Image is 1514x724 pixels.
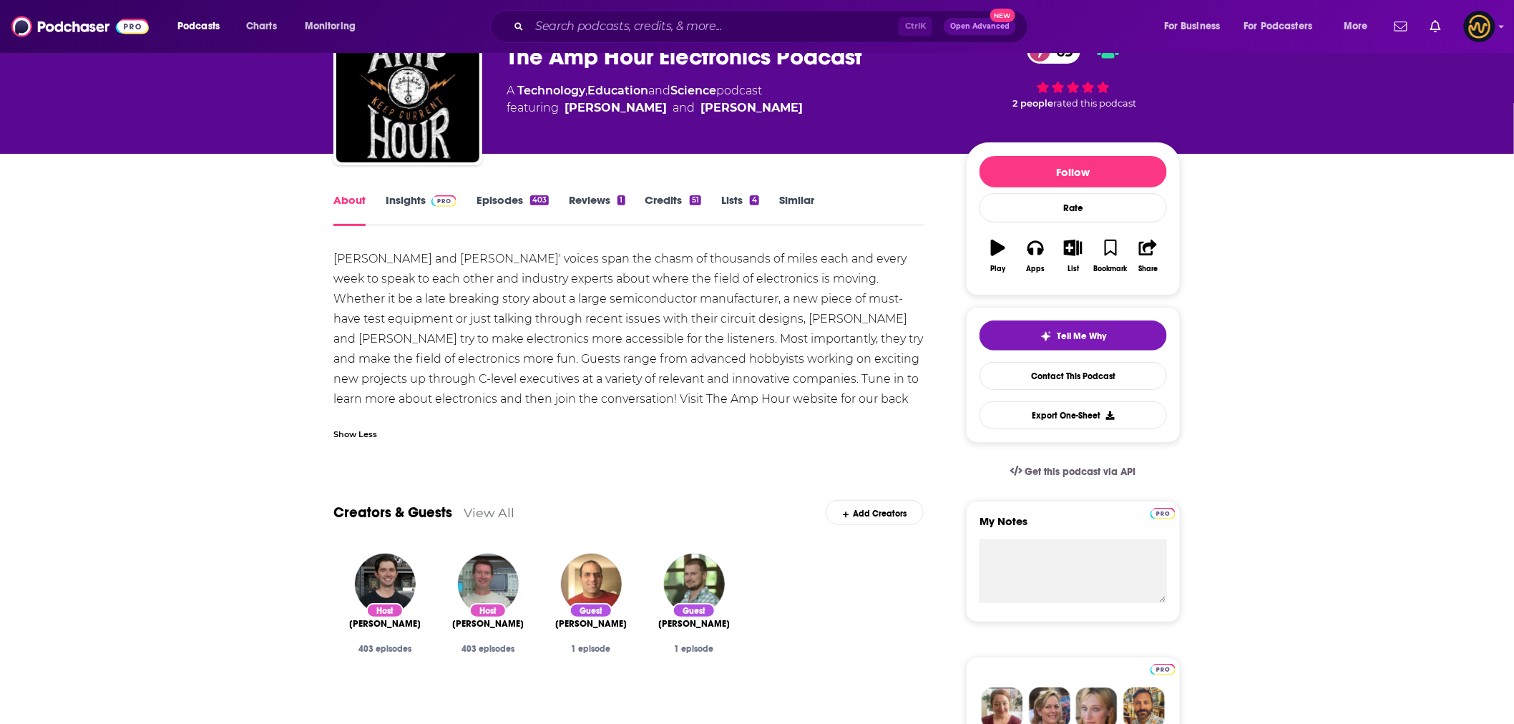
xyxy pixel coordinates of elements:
a: Similar [779,193,814,226]
button: Apps [1017,230,1054,282]
div: [PERSON_NAME] and [PERSON_NAME]' voices span the chasm of thousands of miles each and every week ... [333,249,924,429]
span: More [1344,16,1368,36]
div: A podcast [507,82,803,117]
span: New [990,9,1016,22]
a: Mehdi Sadaghdar [555,618,627,630]
a: Chris Gammell [565,99,667,117]
span: [PERSON_NAME] [349,618,421,630]
a: Science [670,84,716,97]
a: Pro website [1151,662,1176,675]
button: Bookmark [1092,230,1129,282]
div: 1 [617,195,625,205]
img: User Profile [1464,11,1495,42]
div: Share [1138,265,1158,273]
button: Share [1130,230,1167,282]
a: Episodes403 [477,193,549,226]
button: Open AdvancedNew [944,18,1016,35]
span: Ctrl K [899,17,932,36]
span: and [673,99,695,117]
div: 1 episode [551,644,631,654]
a: Show notifications dropdown [1389,14,1413,39]
span: For Podcasters [1244,16,1313,36]
img: Podchaser Pro [1151,508,1176,519]
input: Search podcasts, credits, & more... [529,15,899,38]
a: Lists4 [721,193,759,226]
span: Logged in as LowerStreet [1464,11,1495,42]
button: Show profile menu [1464,11,1495,42]
img: Podchaser Pro [1151,664,1176,675]
img: tell me why sparkle [1040,331,1052,342]
span: rated this podcast [1053,98,1136,109]
div: 4 [750,195,759,205]
span: Get this podcast via API [1025,466,1136,478]
img: Phillip Johnston [664,554,725,615]
span: Podcasts [177,16,220,36]
div: Host [366,603,404,618]
span: Monitoring [305,16,356,36]
a: David L Jones [452,618,524,630]
div: Guest [570,603,612,618]
a: Phillip Johnston [658,618,730,630]
a: Mehdi Sadaghdar [561,554,622,615]
img: Chris Gammell [355,554,416,615]
span: For Business [1164,16,1221,36]
span: Open Advanced [950,23,1010,30]
a: Creators & Guests [333,504,452,522]
span: 2 people [1012,98,1053,109]
div: Search podcasts, credits, & more... [504,10,1042,43]
a: Education [587,84,648,97]
span: Charts [246,16,277,36]
span: [PERSON_NAME] [658,618,730,630]
a: Show notifications dropdown [1425,14,1447,39]
a: Reviews1 [569,193,625,226]
a: Pro website [1151,506,1176,519]
span: [PERSON_NAME] [452,618,524,630]
div: Guest [673,603,716,618]
a: Chris Gammell [349,618,421,630]
span: [PERSON_NAME] [555,618,627,630]
a: Credits51 [645,193,701,226]
span: and [648,84,670,97]
div: 69 2 peoplerated this podcast [966,29,1181,118]
span: featuring [507,99,803,117]
span: , [585,84,587,97]
button: open menu [1334,15,1386,38]
img: David L Jones [458,554,519,615]
button: Follow [980,156,1167,187]
a: View All [464,505,514,520]
div: Host [469,603,507,618]
img: Podchaser Pro [431,195,456,207]
label: My Notes [980,514,1167,539]
button: open menu [295,15,374,38]
button: Play [980,230,1017,282]
button: open menu [1235,15,1334,38]
div: 51 [690,195,701,205]
div: List [1068,265,1079,273]
div: 1 episode [654,644,734,654]
a: About [333,193,366,226]
div: Add Creators [826,500,924,525]
a: Charts [237,15,285,38]
div: 403 episodes [345,644,425,654]
button: open menu [1154,15,1239,38]
div: 403 episodes [448,644,528,654]
a: Contact This Podcast [980,362,1167,390]
a: David L Jones [700,99,803,117]
div: 403 [530,195,549,205]
img: Podchaser - Follow, Share and Rate Podcasts [11,13,149,40]
span: Tell Me Why [1058,331,1107,342]
a: Technology [517,84,585,97]
div: Bookmark [1094,265,1128,273]
div: Apps [1027,265,1045,273]
div: Play [991,265,1006,273]
a: InsightsPodchaser Pro [386,193,456,226]
img: The Amp Hour Electronics Podcast [336,19,479,162]
button: open menu [167,15,238,38]
button: Export One-Sheet [980,401,1167,429]
div: Rate [980,193,1167,222]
